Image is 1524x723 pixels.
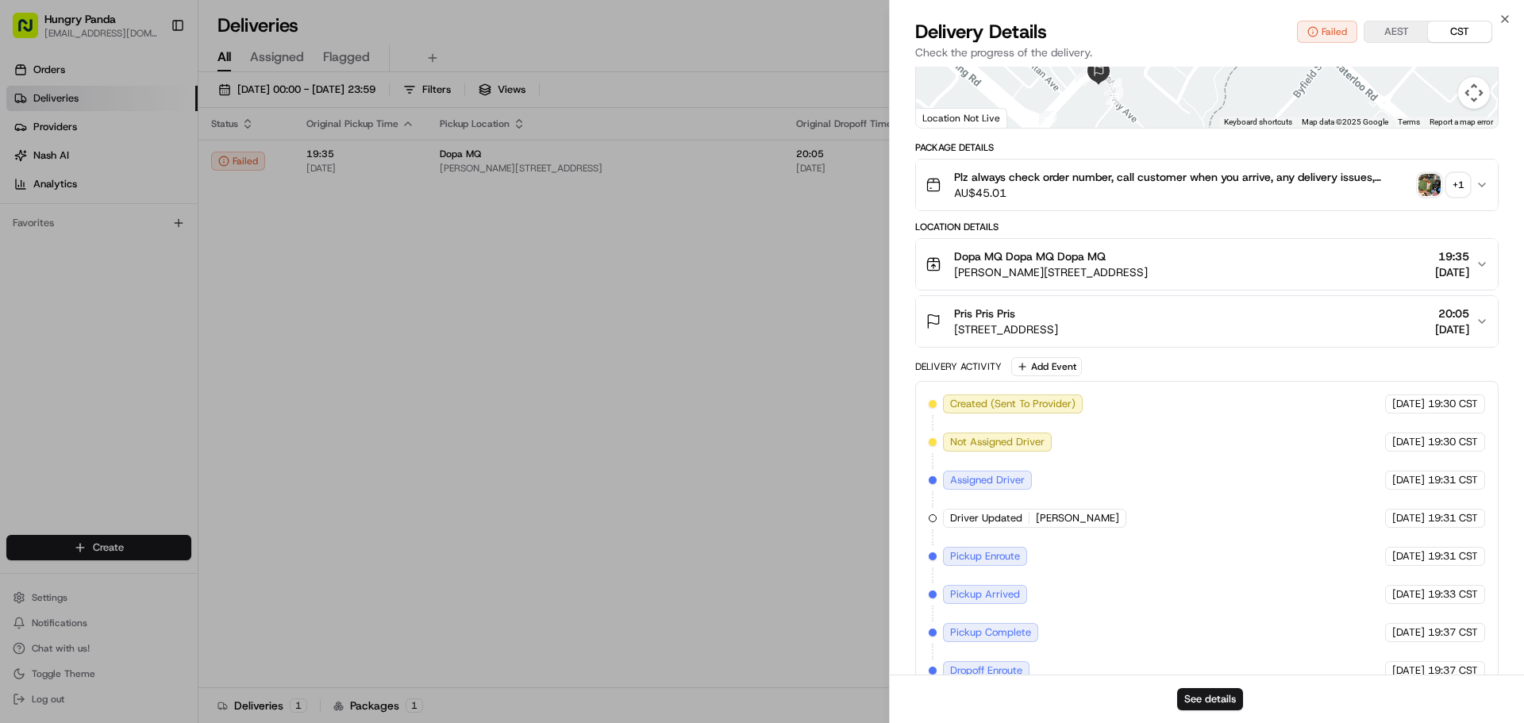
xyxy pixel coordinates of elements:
div: 📗 [16,356,29,369]
button: Keyboard shortcuts [1224,117,1292,128]
button: See details [1177,688,1243,710]
img: Google [920,107,972,128]
span: [PERSON_NAME][STREET_ADDRESS] [954,264,1148,280]
span: Plz always check order number, call customer when you arrive, any delivery issues, Contact WhatsA... [954,169,1412,185]
div: Package Details [915,141,1499,154]
span: Assigned Driver [950,473,1025,487]
div: 10 [1106,87,1123,105]
div: 💻 [134,356,147,369]
span: Dropoff Enroute [950,663,1022,678]
button: Add Event [1011,357,1082,376]
button: AEST [1364,21,1428,42]
span: Pickup Complete [950,625,1031,640]
span: [DATE] [1392,625,1425,640]
span: Created (Sent To Provider) [950,397,1076,411]
button: photo_proof_of_pickup image+1 [1418,174,1469,196]
div: 11 [1081,63,1099,81]
a: Open this area in Google Maps (opens a new window) [920,107,972,128]
button: See all [246,203,289,222]
img: 1736555255976-a54dd68f-1ca7-489b-9aae-adbdc363a1c4 [16,152,44,180]
span: Delivery Details [915,19,1047,44]
div: We're available if you need us! [71,167,218,180]
img: Bea Lacdao [16,231,41,256]
a: Report a map error [1430,117,1493,126]
span: Pris Pris Pris [954,306,1015,321]
span: [DATE] [1392,511,1425,525]
div: Delivery Activity [915,360,1002,373]
span: 19:30 CST [1428,435,1478,449]
span: 19:31 CST [1428,511,1478,525]
img: photo_proof_of_pickup image [1418,174,1441,196]
a: 📗Knowledge Base [10,348,128,377]
span: Pickup Arrived [950,587,1020,602]
button: Dopa MQ Dopa MQ Dopa MQ[PERSON_NAME][STREET_ADDRESS]19:35[DATE] [916,239,1498,290]
span: API Documentation [150,355,255,371]
span: Map data ©2025 Google [1302,117,1388,126]
button: Plz always check order number, call customer when you arrive, any delivery issues, Contact WhatsA... [916,160,1498,210]
p: Check the progress of the delivery. [915,44,1499,60]
div: 9 [1104,78,1122,95]
div: Start new chat [71,152,260,167]
img: 1736555255976-a54dd68f-1ca7-489b-9aae-adbdc363a1c4 [32,247,44,260]
div: 7 [1076,68,1093,86]
span: [DATE] [1435,321,1469,337]
button: Start new chat [270,156,289,175]
div: Location Details [915,221,1499,233]
div: + 1 [1447,174,1469,196]
span: Not Assigned Driver [950,435,1045,449]
button: Failed [1297,21,1357,43]
div: 12 [1039,111,1056,129]
span: [DATE] [1392,473,1425,487]
span: [DATE] [1392,587,1425,602]
span: AU$45.01 [954,185,1412,201]
a: Terms (opens in new tab) [1398,117,1420,126]
input: Clear [41,102,262,119]
span: [DATE] [1392,663,1425,678]
span: Pickup Enroute [950,549,1020,563]
span: 19:30 CST [1428,397,1478,411]
span: [DATE] [1392,435,1425,449]
p: Welcome 👋 [16,63,289,89]
span: [PERSON_NAME] [49,246,129,259]
button: Pris Pris Pris[STREET_ADDRESS]20:05[DATE] [916,296,1498,347]
span: 19:37 CST [1428,625,1478,640]
span: 8月19日 [140,246,178,259]
span: 19:35 [1435,248,1469,264]
div: Past conversations [16,206,106,219]
button: CST [1428,21,1491,42]
span: Knowledge Base [32,355,121,371]
div: Location Not Live [916,108,1007,128]
span: 20:05 [1435,306,1469,321]
img: Nash [16,16,48,48]
span: [DATE] [1392,549,1425,563]
span: 19:31 CST [1428,473,1478,487]
span: [STREET_ADDRESS] [954,321,1058,337]
span: 19:37 CST [1428,663,1478,678]
span: Driver Updated [950,511,1022,525]
a: Powered byPylon [112,393,192,406]
span: [DATE] [1435,264,1469,280]
button: Map camera controls [1458,77,1490,109]
img: 1727276513143-84d647e1-66c0-4f92-a045-3c9f9f5dfd92 [33,152,62,180]
span: [DATE] [1392,397,1425,411]
span: 19:33 CST [1428,587,1478,602]
span: [PERSON_NAME] [1036,511,1119,525]
a: 💻API Documentation [128,348,261,377]
span: Dopa MQ Dopa MQ Dopa MQ [954,248,1106,264]
span: Pylon [158,394,192,406]
span: 8月15日 [61,289,98,302]
span: 19:31 CST [1428,549,1478,563]
span: • [52,289,58,302]
span: • [132,246,137,259]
